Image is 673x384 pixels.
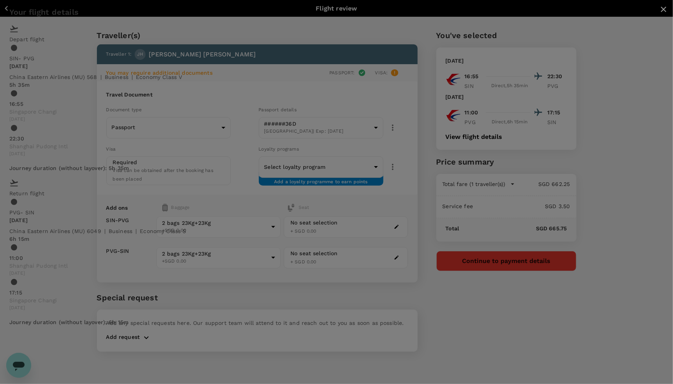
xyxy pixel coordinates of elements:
p: Journey duration (without layover) : 5h 35m [9,164,129,172]
div: 17:15 [9,289,664,296]
p: [DATE] [9,62,664,70]
p: PVG - SIN [9,209,664,216]
p: 5h 35m [9,81,664,89]
p: Depart flight [9,35,664,43]
p: Journey duration (without layover) : 6h 15m [9,318,128,326]
div: 22:30 [9,135,664,142]
p: [DATE] [9,216,664,224]
span: Shanghai Pudong Intl [9,142,664,150]
span: [DATE] [9,116,664,123]
p: business [109,227,132,235]
p: China Eastern Airlines (MU) 568 [9,73,97,81]
div: 11:00 [9,254,664,262]
span: Shanghai Pudong Intl [9,262,664,270]
span: | [132,74,133,80]
p: SIN - PVG [9,54,664,62]
span: Singapore Changi [9,108,664,116]
p: business [105,73,128,81]
span: Singapore Changi [9,296,664,304]
span: [DATE] [9,304,664,312]
p: Economy Class V [136,73,182,81]
p: Return flight [9,189,664,197]
span: | [100,74,102,80]
span: | [135,228,137,234]
p: China Eastern Airlines (MU) 6049 [9,227,101,235]
span: | [104,228,105,234]
p: Your flight details [9,6,664,18]
span: [DATE] [9,270,664,277]
span: [DATE] [9,150,664,158]
p: Economy Class S [140,227,186,235]
p: 6h 15m [9,235,664,243]
div: 16:55 [9,100,664,108]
